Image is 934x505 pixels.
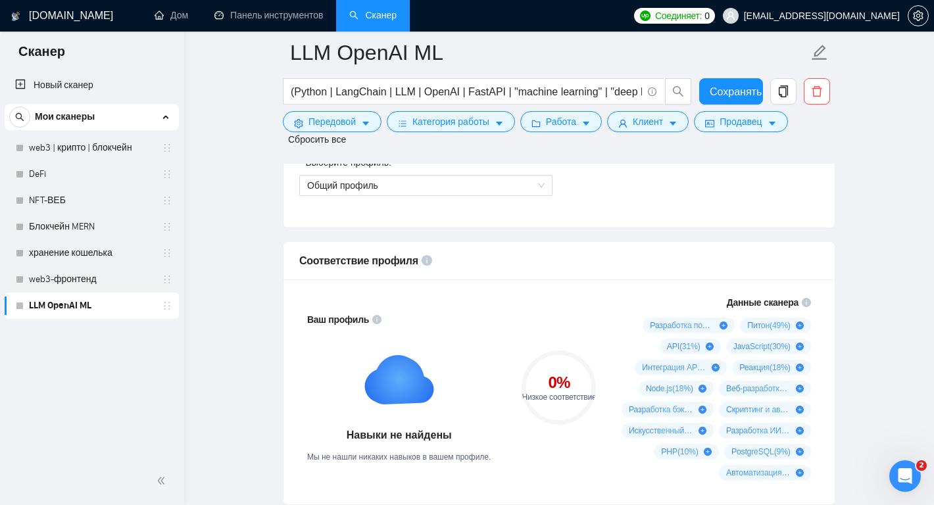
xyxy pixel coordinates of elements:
button: параметр [908,5,929,26]
font: Категория работы [412,116,489,127]
font: Питон [747,321,770,330]
span: плюс-круг [796,364,804,372]
span: поиск [10,112,30,122]
font: 49 [772,321,781,330]
font: 18 [772,363,781,372]
span: редактировать [811,44,828,61]
font: Низкое соответствие [522,393,596,402]
font: %) [781,447,791,456]
font: ( [677,447,680,456]
a: домДом [155,10,188,21]
font: JavaScript [733,342,770,351]
a: web3 | крипто | блокчейн [29,135,154,161]
button: поиск [665,78,691,105]
button: удалить [804,78,830,105]
font: [EMAIL_ADDRESS][DOMAIN_NAME] [744,11,900,22]
font: Работа [546,116,576,127]
font: %) [781,342,791,351]
font: PHP [661,447,677,456]
font: ( [770,342,772,351]
span: курсор вниз [361,118,370,128]
font: 31 [682,342,691,351]
font: Навыки не найдены [347,429,452,441]
a: DeFi [29,161,154,187]
font: 18 [675,384,683,393]
a: хранение кошелька [29,240,154,266]
font: 30 [772,342,781,351]
span: инфо-круг [648,87,656,96]
span: держатель [162,143,172,153]
font: Сканер [18,43,65,59]
font: 10 [680,447,689,456]
font: Выберите профиль: [305,157,391,168]
span: держатель [162,248,172,258]
span: параметр [294,118,303,128]
span: инфо-круг [422,255,432,266]
span: плюс-круг [699,427,706,435]
font: %) [691,342,700,351]
button: копия [770,78,797,105]
font: % [556,373,570,391]
font: Интеграция API [642,363,705,372]
input: Имя сканера... [290,36,808,69]
button: поиск [9,107,30,128]
span: плюс-круг [796,469,804,477]
span: поиск [666,85,691,97]
span: двойной левый [157,474,170,487]
font: Соединяет: [655,11,702,21]
font: [DOMAIN_NAME] [29,10,113,21]
font: ( [672,384,675,393]
a: LLM OpenAI ML [29,293,154,319]
a: NFT-ВЕБ [29,187,154,214]
font: 2 [919,461,924,469]
button: барыКатегория работыкурсор вниз [387,111,515,132]
font: %) [689,447,699,456]
li: Мои сканеры [5,104,179,319]
input: Поиск работы фрилансером... [291,84,642,100]
font: Ваш профиль [307,314,369,325]
font: 0 [704,11,710,21]
span: удалить [804,85,829,97]
font: Разработка бэкенда [629,405,702,414]
font: Автоматизация [726,468,790,477]
font: Искусственный интеллект [629,426,723,435]
a: Новый сканер [15,72,168,99]
font: Общий профиль [307,180,378,191]
font: %) [781,321,791,330]
font: Продавец [720,116,762,127]
a: параметр [908,11,929,21]
span: плюс-круг [796,427,804,435]
span: параметр [908,11,928,21]
font: Сохранять [710,86,762,97]
span: плюс-круг [699,385,706,393]
span: держатель [162,195,172,206]
span: бары [398,118,407,128]
font: Сбросить все [288,134,346,145]
font: ( [770,321,772,330]
a: web3-фронтенд [29,266,154,293]
font: Реакция [739,363,770,372]
a: поискСканер [349,10,397,21]
span: инфо-круг [372,315,381,324]
font: %) [683,384,693,393]
span: держатель [162,169,172,180]
span: пользователь [726,11,735,20]
span: папка [531,118,541,128]
font: Мы не нашли никаких навыков в вашем профиле. [307,452,491,462]
font: Скриптинг и автоматизация [726,405,827,414]
span: пользователь [618,118,627,128]
img: логотип [11,6,20,27]
font: Передовой [308,116,356,127]
span: Удостоверение личности [705,118,714,128]
span: курсор вниз [668,118,677,128]
li: Новый сканер [5,72,179,99]
font: 0 [548,373,556,391]
a: Блокчейн MERN [29,214,154,240]
span: держатель [162,274,172,285]
span: плюс-круг [699,406,706,414]
font: PostgreSQL [731,447,774,456]
button: пользовательКлиенткурсор вниз [607,111,689,132]
button: параметрПередовойкурсор вниз [283,111,381,132]
font: Node.js [646,384,672,393]
span: плюс-круг [796,322,804,329]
